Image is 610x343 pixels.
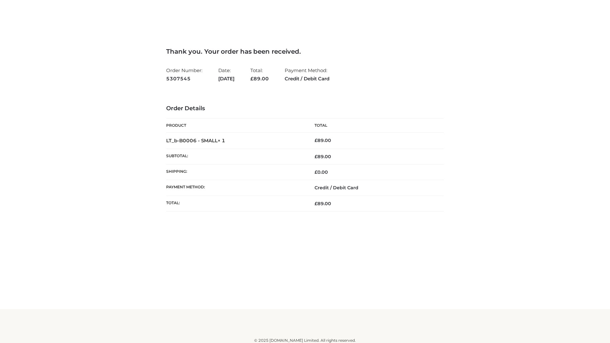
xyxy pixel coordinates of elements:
li: Total: [250,65,269,84]
th: Product [166,118,305,133]
li: Payment Method: [285,65,329,84]
bdi: 0.00 [315,169,328,175]
span: 89.00 [315,154,331,159]
th: Payment method: [166,180,305,196]
li: Date: [218,65,234,84]
th: Shipping: [166,165,305,180]
span: £ [315,169,317,175]
strong: Credit / Debit Card [285,75,329,83]
strong: × 1 [218,138,225,144]
strong: LT_b-B0006 - SMALL [166,138,225,144]
span: £ [315,154,317,159]
strong: [DATE] [218,75,234,83]
strong: 5307545 [166,75,202,83]
th: Total [305,118,444,133]
span: £ [315,138,317,143]
span: £ [315,201,317,206]
h3: Thank you. Your order has been received. [166,48,444,55]
th: Subtotal: [166,149,305,164]
span: 89.00 [315,201,331,206]
span: 89.00 [250,76,269,82]
th: Total: [166,196,305,211]
span: £ [250,76,254,82]
li: Order Number: [166,65,202,84]
td: Credit / Debit Card [305,180,444,196]
h3: Order Details [166,105,444,112]
bdi: 89.00 [315,138,331,143]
